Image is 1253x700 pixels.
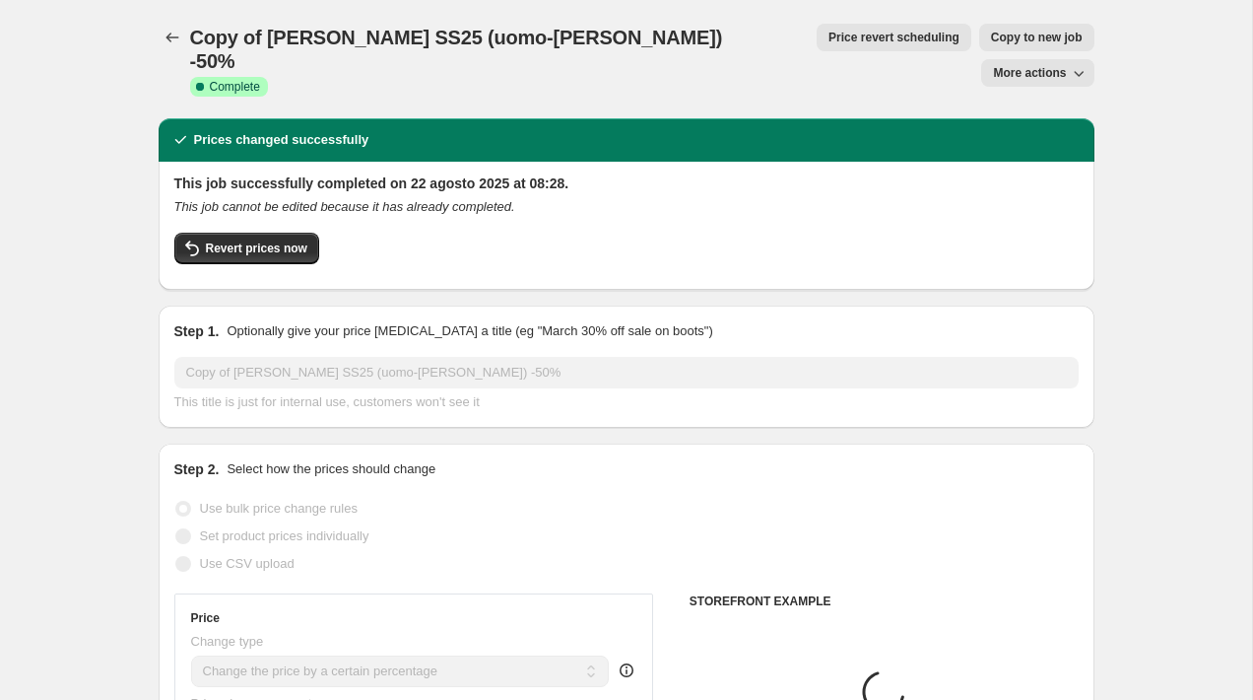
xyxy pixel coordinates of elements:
div: help [617,661,636,680]
button: Price change jobs [159,24,186,51]
input: 30% off holiday sale [174,357,1079,388]
button: Copy to new job [979,24,1094,51]
span: Use CSV upload [200,556,295,571]
span: Complete [210,79,260,95]
h2: Step 1. [174,321,220,341]
button: Revert prices now [174,233,319,264]
span: Set product prices individually [200,528,369,543]
h2: Prices changed successfully [194,130,369,150]
button: More actions [981,59,1093,87]
span: More actions [993,65,1066,81]
p: Optionally give your price [MEDICAL_DATA] a title (eg "March 30% off sale on boots") [227,321,712,341]
h2: This job successfully completed on 22 agosto 2025 at 08:28. [174,174,1079,193]
span: Copy to new job [991,30,1083,45]
p: Select how the prices should change [227,459,435,479]
span: Use bulk price change rules [200,501,358,516]
h3: Price [191,610,220,626]
h2: Step 2. [174,459,220,479]
h6: STOREFRONT EXAMPLE [690,594,1079,609]
span: Copy of [PERSON_NAME] SS25 (uomo-[PERSON_NAME]) -50% [190,27,723,72]
span: Price revert scheduling [828,30,959,45]
i: This job cannot be edited because it has already completed. [174,199,515,214]
span: Change type [191,634,264,649]
span: This title is just for internal use, customers won't see it [174,394,480,409]
button: Price revert scheduling [817,24,971,51]
span: Revert prices now [206,241,307,256]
